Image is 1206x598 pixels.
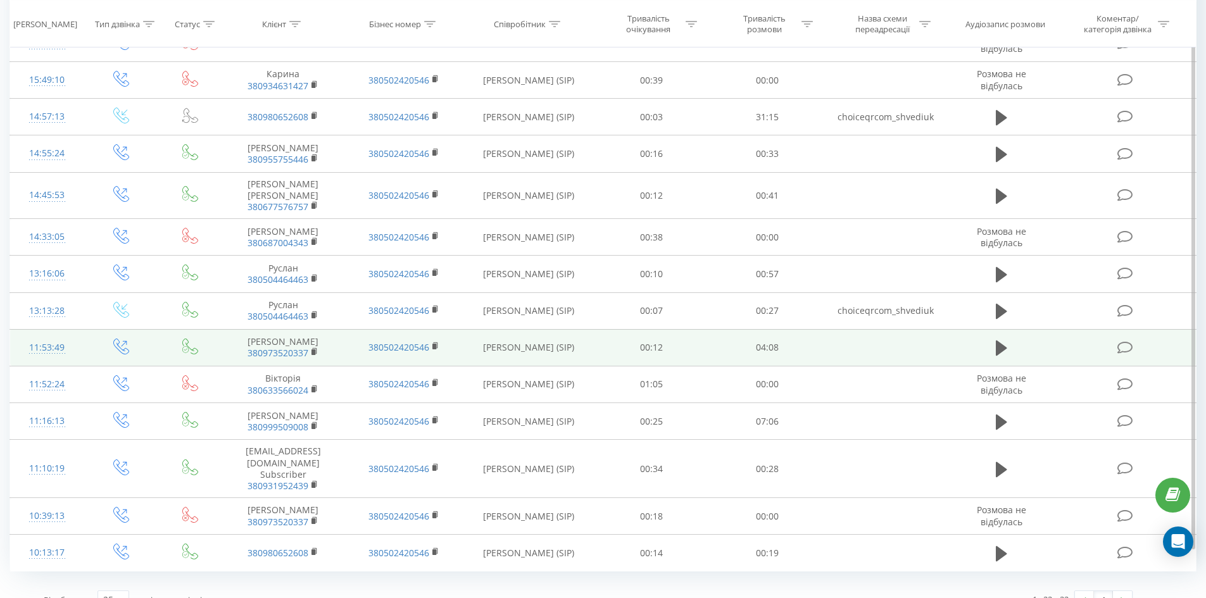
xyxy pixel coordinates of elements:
td: 00:18 [594,498,710,535]
td: 07:06 [710,403,826,440]
td: 31:15 [710,99,826,135]
a: 380973520337 [248,516,308,528]
div: Назва схеми переадресації [848,13,916,35]
td: [PERSON_NAME] (SIP) [464,440,594,498]
td: [PERSON_NAME] (SIP) [464,498,594,535]
td: 00:41 [710,172,826,219]
a: 380980652608 [248,547,308,559]
td: [PERSON_NAME] (SIP) [464,292,594,329]
a: 380677576757 [248,201,308,213]
td: 00:00 [710,498,826,535]
span: Розмова не відбулась [977,504,1026,527]
a: 380955755446 [248,153,308,165]
td: [PERSON_NAME] (SIP) [464,535,594,571]
td: 00:57 [710,256,826,292]
div: Коментар/категорія дзвінка [1081,13,1155,35]
div: Клієнт [262,18,286,29]
td: [PERSON_NAME] (SIP) [464,366,594,402]
td: 00:28 [710,440,826,498]
a: 380973520337 [248,347,308,359]
td: 00:10 [594,256,710,292]
div: 11:53:49 [23,335,72,360]
td: [PERSON_NAME] (SIP) [464,135,594,172]
td: 00:27 [710,292,826,329]
td: [PERSON_NAME] [223,329,343,366]
td: 01:05 [594,366,710,402]
a: 380999509008 [248,421,308,433]
a: 380931952439 [248,480,308,492]
td: 00:14 [594,535,710,571]
td: choiceqrcom_shvediuk [825,292,945,329]
td: 00:39 [594,62,710,99]
td: [EMAIL_ADDRESS][DOMAIN_NAME] Subscriber [223,440,343,498]
div: Тривалість очікування [615,13,682,35]
div: 10:39:13 [23,504,72,528]
a: 380980652608 [248,111,308,123]
a: 380502420546 [368,111,429,123]
td: [PERSON_NAME] [223,219,343,256]
a: 380502420546 [368,231,429,243]
div: Тип дзвінка [95,18,140,29]
td: 00:34 [594,440,710,498]
td: Вікторія [223,366,343,402]
td: [PERSON_NAME] [PERSON_NAME] [223,172,343,219]
div: 14:57:13 [23,104,72,129]
td: [PERSON_NAME] (SIP) [464,403,594,440]
td: 00:25 [594,403,710,440]
td: [PERSON_NAME] (SIP) [464,172,594,219]
a: 380502420546 [368,74,429,86]
a: 380502420546 [368,189,429,201]
a: 380687004343 [248,237,308,249]
span: Розмова не відбулась [977,68,1026,91]
td: Руслан [223,256,343,292]
div: 11:16:13 [23,409,72,433]
a: 380502420546 [368,341,429,353]
a: 380502420546 [368,268,429,280]
td: 00:00 [710,366,826,402]
td: [PERSON_NAME] (SIP) [464,62,594,99]
div: 11:52:24 [23,372,72,397]
a: 380502420546 [368,510,429,522]
div: Бізнес номер [369,18,421,29]
td: 00:00 [710,62,826,99]
td: [PERSON_NAME] [223,135,343,172]
td: 00:07 [594,292,710,329]
div: Тривалість розмови [731,13,798,35]
td: 00:00 [710,219,826,256]
td: 00:19 [710,535,826,571]
div: 10:13:17 [23,540,72,565]
td: [PERSON_NAME] (SIP) [464,256,594,292]
td: [PERSON_NAME] (SIP) [464,329,594,366]
a: 380502420546 [368,463,429,475]
div: 15:49:10 [23,68,72,92]
td: [PERSON_NAME] (SIP) [464,99,594,135]
td: 00:12 [594,172,710,219]
td: [PERSON_NAME] [223,498,343,535]
a: 380504464463 [248,310,308,322]
div: Аудіозапис розмови [965,18,1045,29]
a: 380502420546 [368,378,429,390]
div: 11:10:19 [23,456,72,481]
td: 04:08 [710,329,826,366]
td: [PERSON_NAME] (SIP) [464,219,594,256]
a: 380502420546 [368,547,429,559]
div: 14:33:05 [23,225,72,249]
a: 380504464463 [248,273,308,285]
a: 380502420546 [368,147,429,159]
div: [PERSON_NAME] [13,18,77,29]
td: [PERSON_NAME] [223,403,343,440]
td: 00:16 [594,135,710,172]
div: Open Intercom Messenger [1163,526,1193,557]
a: 380502420546 [368,304,429,316]
td: choiceqrcom_shvediuk [825,99,945,135]
div: 14:55:24 [23,141,72,166]
div: 14:45:53 [23,183,72,208]
span: Розмова не відбулась [977,225,1026,249]
td: 00:33 [710,135,826,172]
div: 13:13:28 [23,299,72,323]
a: 380502420546 [368,415,429,427]
td: 00:38 [594,219,710,256]
div: Співробітник [494,18,546,29]
a: 380934631427 [248,80,308,92]
div: Статус [175,18,200,29]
